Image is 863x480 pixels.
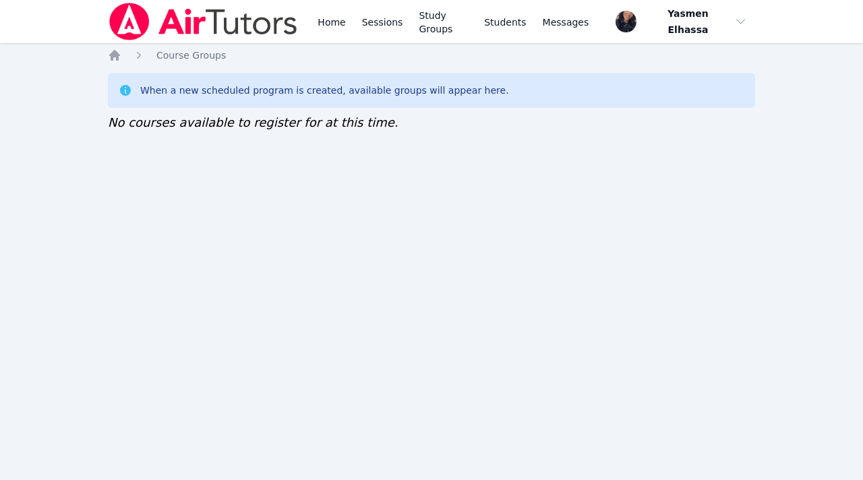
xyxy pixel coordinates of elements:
span: No courses available to register for at this time. [108,115,398,129]
span: Messages [543,16,589,29]
div: When a new scheduled program is created, available groups will appear here. [140,84,509,97]
a: Course Groups [156,49,226,62]
span: Course Groups [156,50,226,61]
nav: Breadcrumb [108,49,755,62]
img: Air Tutors [108,3,299,40]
